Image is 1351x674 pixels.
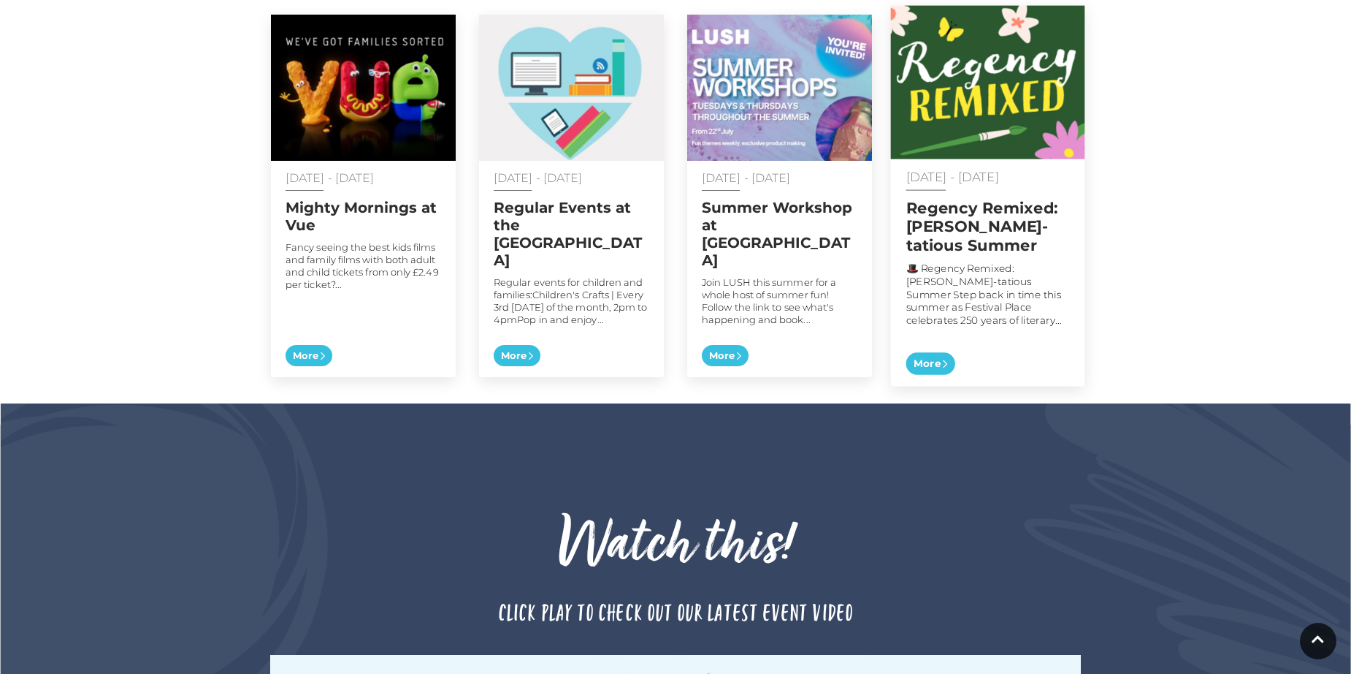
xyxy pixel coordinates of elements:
[286,241,441,291] p: Fancy seeing the best kids films and family films with both adult and child tickets from only £2....
[286,199,441,234] h2: Mighty Mornings at Vue
[286,345,332,367] span: More
[906,199,1070,254] h2: Regency Remixed: [PERSON_NAME]-tatious Summer
[494,199,649,269] h2: Regular Events at the [GEOGRAPHIC_DATA]
[271,15,456,377] a: [DATE] - [DATE] Mighty Mornings at Vue Fancy seeing the best kids films and family films with bot...
[702,345,749,367] span: More
[494,276,649,326] p: Regular events for children and families:Children's Crafts | Every 3rd [DATE] of the month, 2pm t...
[906,170,1070,183] p: [DATE] - [DATE]
[286,172,441,184] p: [DATE] - [DATE]
[891,6,1085,387] a: [DATE] - [DATE] Regency Remixed: [PERSON_NAME]-tatious Summer 🎩 Regency Remixed: [PERSON_NAME]-ta...
[479,15,664,377] a: [DATE] - [DATE] Regular Events at the [GEOGRAPHIC_DATA] Regular events for children and families:...
[270,512,1081,582] h2: Watch this!
[494,172,649,184] p: [DATE] - [DATE]
[702,172,857,184] p: [DATE] - [DATE]
[702,199,857,269] h2: Summer Workshop at [GEOGRAPHIC_DATA]
[494,345,540,367] span: More
[270,597,1081,626] p: Click play to check out our latest event video
[687,15,872,377] a: [DATE] - [DATE] Summer Workshop at [GEOGRAPHIC_DATA] Join LUSH this summer for a whole host of su...
[906,352,955,375] span: More
[702,276,857,326] p: Join LUSH this summer for a whole host of summer fun! Follow the link to see what's happening and...
[906,262,1070,327] p: 🎩 Regency Remixed: [PERSON_NAME]-tatious Summer Step back in time this summer as Festival Place c...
